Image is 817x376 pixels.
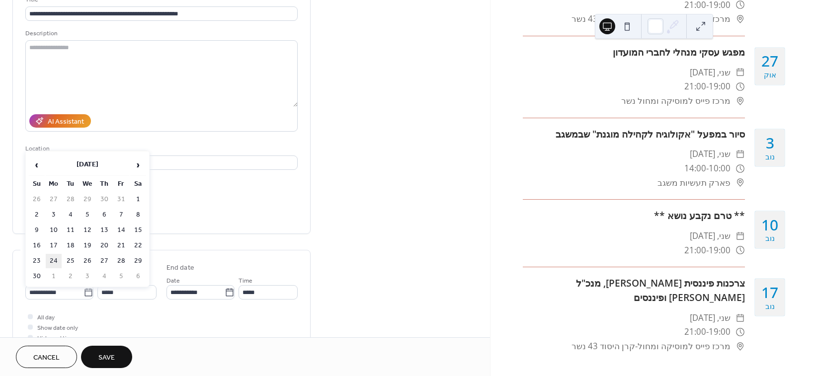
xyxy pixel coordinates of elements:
[80,192,95,207] td: 29
[63,192,79,207] td: 28
[80,208,95,222] td: 5
[706,161,709,176] span: -
[37,323,78,333] span: Show date only
[735,161,745,176] div: ​
[80,238,95,253] td: 19
[46,192,62,207] td: 27
[46,223,62,237] td: 10
[113,177,129,191] th: Fr
[63,238,79,253] td: 18
[657,176,731,190] span: פארק תעשיות משגב
[130,238,146,253] td: 22
[764,71,776,78] div: אוק
[621,94,731,108] span: מרכז פייס למוסיקה ומחול נשר
[684,161,706,176] span: 14:00
[96,238,112,253] td: 20
[523,276,745,305] div: צרכנות פיננסית [PERSON_NAME], מנכ"ל [PERSON_NAME] ופיננסים
[96,269,112,284] td: 4
[25,144,296,154] div: Location
[113,238,129,253] td: 21
[690,147,731,161] span: שני, [DATE]
[572,339,731,354] span: מרכז פייס למוסיקה ומחול-קרן היסוד 43 נשר
[765,153,775,160] div: נוב
[572,12,731,26] span: מרכז פייס למוסיקה ומחול-קרן היסוד 43 נשר
[80,223,95,237] td: 12
[46,269,62,284] td: 1
[130,208,146,222] td: 8
[131,155,146,175] span: ›
[63,208,79,222] td: 4
[37,312,55,323] span: All day
[690,66,731,80] span: שני, [DATE]
[29,238,45,253] td: 16
[735,66,745,80] div: ​
[735,325,745,339] div: ​
[130,254,146,268] td: 29
[46,254,62,268] td: 24
[80,254,95,268] td: 26
[29,155,44,175] span: ‹
[709,243,731,258] span: 19:00
[735,12,745,26] div: ​
[735,229,745,243] div: ​
[63,254,79,268] td: 25
[130,192,146,207] td: 1
[29,254,45,268] td: 23
[706,243,709,258] span: -
[80,269,95,284] td: 3
[765,234,775,242] div: נוב
[29,269,45,284] td: 30
[46,154,129,176] th: [DATE]
[96,192,112,207] td: 30
[735,339,745,354] div: ​
[113,208,129,222] td: 7
[29,223,45,237] td: 9
[130,177,146,191] th: Sa
[37,333,75,344] span: Hide end time
[63,177,79,191] th: Tu
[765,302,775,310] div: נוב
[46,177,62,191] th: Mo
[706,79,709,94] span: -
[523,45,745,60] div: מפגש עסקי מנהלי לחברי המועדון
[684,325,706,339] span: 21:00
[16,346,77,368] button: Cancel
[98,353,115,363] span: Save
[29,208,45,222] td: 2
[766,136,774,150] div: 3
[96,177,112,191] th: Th
[46,208,62,222] td: 3
[46,238,62,253] td: 17
[735,311,745,325] div: ​
[96,223,112,237] td: 13
[735,176,745,190] div: ​
[48,117,84,127] div: AI Assistant
[761,218,778,232] div: 10
[29,192,45,207] td: 26
[63,269,79,284] td: 2
[690,311,731,325] span: שני, [DATE]
[29,177,45,191] th: Su
[735,147,745,161] div: ​
[709,161,731,176] span: 10:00
[113,223,129,237] td: 14
[25,28,296,39] div: Description
[523,127,745,142] div: סיור במפעל "אקולוגיה לקהילה מוגנת" שבמשגב
[113,254,129,268] td: 28
[63,223,79,237] td: 11
[166,263,194,273] div: End date
[761,54,778,69] div: 27
[709,325,731,339] span: 19:00
[684,243,706,258] span: 21:00
[735,94,745,108] div: ​
[684,79,706,94] span: 21:00
[130,269,146,284] td: 6
[709,79,731,94] span: 19:00
[761,285,778,300] div: 17
[706,325,709,339] span: -
[81,346,132,368] button: Save
[690,229,731,243] span: שני, [DATE]
[239,276,252,286] span: Time
[130,223,146,237] td: 15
